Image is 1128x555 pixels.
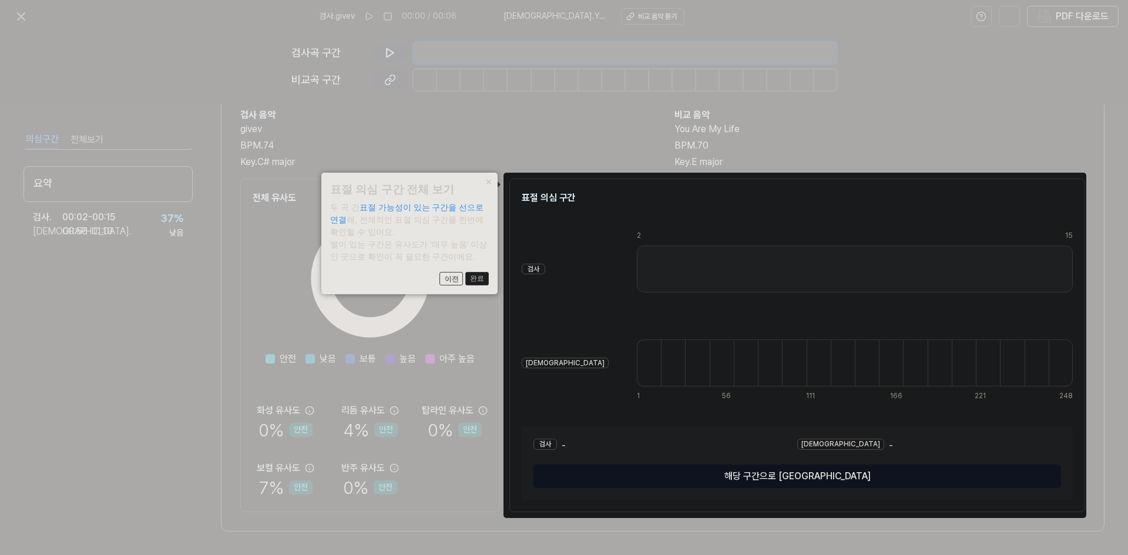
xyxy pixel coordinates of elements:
div: 248 [1059,391,1073,401]
span: 표절 가능성이 있는 구간을 선으로 연결 [330,203,484,224]
button: 해당 구간으로 [GEOGRAPHIC_DATA] [533,465,1061,488]
div: - [533,439,797,453]
header: 표절 의심 구간 전체 보기 [330,181,489,199]
div: 56 [721,391,746,401]
div: 166 [890,391,914,401]
div: - [797,439,1061,453]
div: [DEMOGRAPHIC_DATA] [522,358,609,369]
div: 검사 [533,439,557,450]
div: [DEMOGRAPHIC_DATA] [797,439,884,450]
button: 이전 [439,272,463,286]
h2: 표절 의심 구간 [522,191,1073,205]
div: 15 [1065,231,1073,241]
div: 111 [806,391,830,401]
div: 221 [975,391,999,401]
div: 검사 [522,264,545,275]
button: Close [479,173,498,189]
div: 두 곡 간 해, 전체적인 표절 의심 구간을 한번에 확인할 수 있어요. 별이 있는 구간은 유사도가 ‘매우 높음’ 이상인 곳으로 확인이 꼭 필요한 구간이에요. [330,201,489,263]
div: 2 [637,231,1065,241]
button: 완료 [465,272,489,286]
div: 1 [637,391,661,401]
